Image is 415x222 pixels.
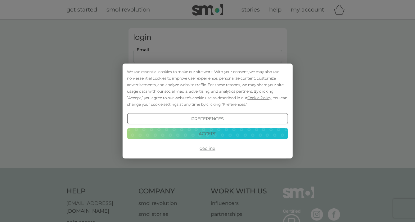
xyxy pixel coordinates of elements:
button: Accept [127,128,288,139]
div: Cookie Consent Prompt [122,64,292,159]
button: Decline [127,143,288,154]
button: Preferences [127,113,288,124]
div: We use essential cookies to make our site work. With your consent, we may also use non-essential ... [127,68,288,108]
span: Cookie Policy [247,95,271,100]
span: Preferences [223,102,245,107]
